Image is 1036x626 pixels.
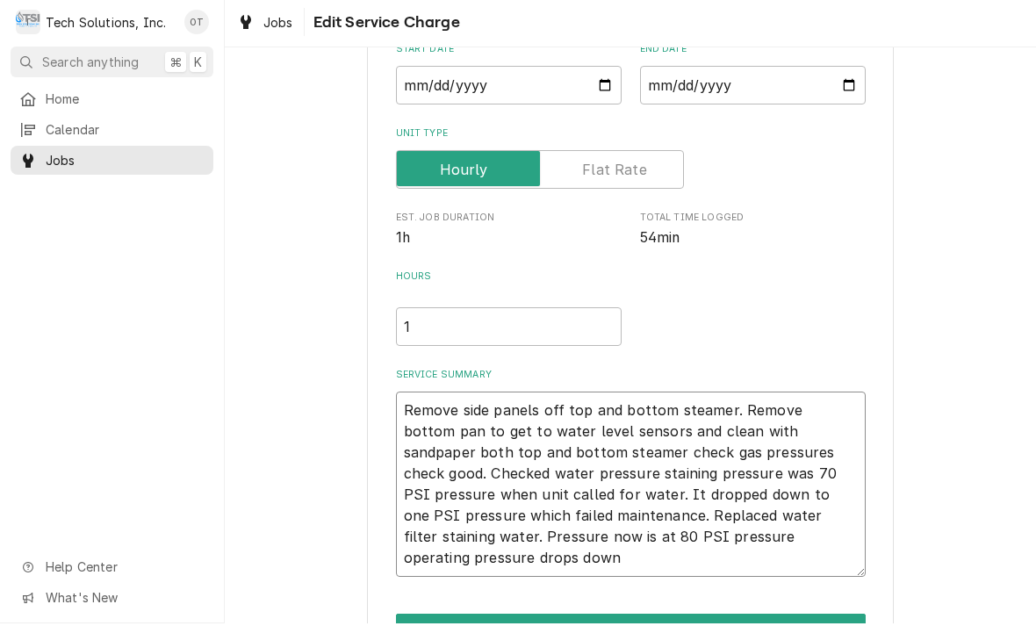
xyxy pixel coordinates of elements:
div: T [16,12,40,37]
span: Est. Job Duration [396,230,622,251]
label: Service Summary [396,371,866,385]
div: Otis Tooley's Avatar [184,12,209,37]
label: Hours [396,272,622,300]
span: Home [46,92,205,111]
span: Edit Service Charge [308,13,460,37]
span: Search anything [42,55,139,74]
div: Total Time Logged [640,213,866,251]
div: OT [184,12,209,37]
span: What's New [46,591,203,609]
div: [object Object] [396,272,622,349]
span: Jobs [263,16,293,34]
button: Search anything⌘K [11,49,213,80]
textarea: Remove side panels off top and bottom steamer. Remove bottom pan to get to water level sensors an... [396,394,866,579]
label: Unit Type [396,129,866,143]
label: End Date [640,45,866,59]
span: Calendar [46,123,205,141]
span: 54min [640,232,680,248]
a: Calendar [11,118,213,147]
span: Total Time Logged [640,230,866,251]
span: Jobs [46,154,205,172]
span: 1h [396,232,410,248]
input: yyyy-mm-dd [396,68,622,107]
div: Tech Solutions, Inc. [46,16,166,34]
span: Est. Job Duration [396,213,622,227]
a: Go to Help Center [11,555,213,584]
span: Total Time Logged [640,213,866,227]
div: End Date [640,45,866,107]
div: Start Date [396,45,622,107]
a: Jobs [230,11,300,40]
span: ⌘ [169,55,182,74]
label: Start Date [396,45,622,59]
div: Unit Type [396,129,866,191]
span: K [194,55,202,74]
input: yyyy-mm-dd [640,68,866,107]
span: Help Center [46,560,203,579]
a: Home [11,87,213,116]
a: Go to What's New [11,586,213,615]
div: Service Summary [396,371,866,579]
div: Est. Job Duration [396,213,622,251]
a: Jobs [11,148,213,177]
div: Tech Solutions, Inc.'s Avatar [16,12,40,37]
